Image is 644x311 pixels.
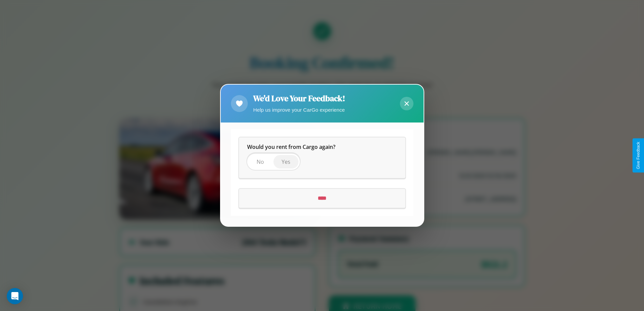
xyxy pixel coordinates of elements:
span: Yes [282,158,290,166]
p: Help us improve your CarGo experience [253,105,345,114]
div: Open Intercom Messenger [7,288,23,304]
h2: We'd Love Your Feedback! [253,93,345,104]
span: Would you rent from Cargo again? [247,143,335,151]
span: No [257,158,264,166]
div: Give Feedback [636,142,641,169]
